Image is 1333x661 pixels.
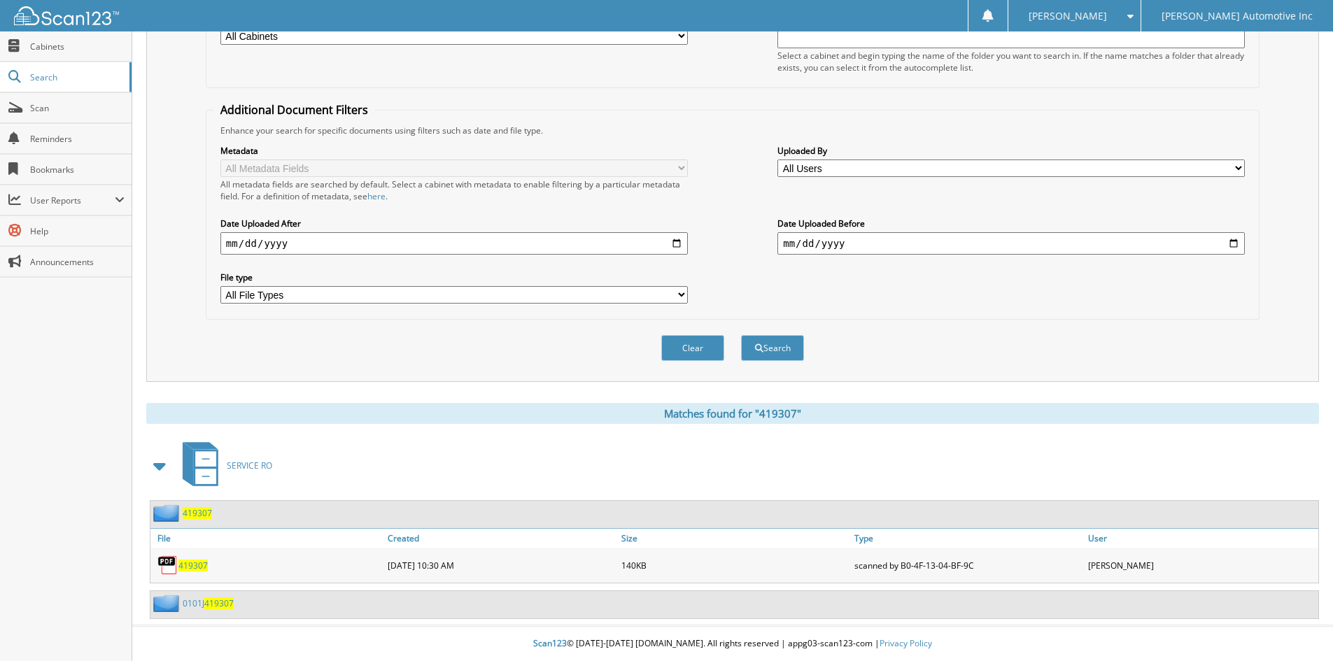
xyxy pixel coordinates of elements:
[777,218,1245,229] label: Date Uploaded Before
[132,627,1333,661] div: © [DATE]-[DATE] [DOMAIN_NAME]. All rights reserved | appg03-scan123-com |
[30,256,125,268] span: Announcements
[157,555,178,576] img: PDF.png
[30,41,125,52] span: Cabinets
[153,595,183,612] img: folder2.png
[618,551,852,579] div: 140KB
[146,403,1319,424] div: Matches found for "419307"
[153,504,183,522] img: folder2.png
[1085,551,1318,579] div: [PERSON_NAME]
[777,232,1245,255] input: end
[880,637,932,649] a: Privacy Policy
[777,50,1245,73] div: Select a cabinet and begin typing the name of the folder you want to search in. If the name match...
[14,6,119,25] img: scan123-logo-white.svg
[178,560,208,571] a: 419307
[851,529,1085,548] a: Type
[777,145,1245,157] label: Uploaded By
[30,71,122,83] span: Search
[213,102,375,118] legend: Additional Document Filters
[367,190,386,202] a: here
[30,133,125,145] span: Reminders
[220,232,688,255] input: start
[384,529,618,548] a: Created
[183,507,212,519] a: 419307
[150,529,384,548] a: File
[183,597,234,609] a: 0101J419307
[384,551,618,579] div: [DATE] 10:30 AM
[1029,12,1107,20] span: [PERSON_NAME]
[618,529,852,548] a: Size
[213,125,1252,136] div: Enhance your search for specific documents using filters such as date and file type.
[741,335,804,361] button: Search
[533,637,567,649] span: Scan123
[30,194,115,206] span: User Reports
[30,225,125,237] span: Help
[851,551,1085,579] div: scanned by B0-4F-13-04-BF-9C
[1162,12,1313,20] span: [PERSON_NAME] Automotive Inc
[204,597,234,609] span: 419307
[220,145,688,157] label: Metadata
[220,271,688,283] label: File type
[30,164,125,176] span: Bookmarks
[227,460,272,471] span: SERVICE RO
[661,335,724,361] button: Clear
[220,178,688,202] div: All metadata fields are searched by default. Select a cabinet with metadata to enable filtering b...
[1263,594,1333,661] iframe: Chat Widget
[220,218,688,229] label: Date Uploaded After
[30,102,125,114] span: Scan
[1085,529,1318,548] a: User
[174,438,272,493] a: SERVICE RO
